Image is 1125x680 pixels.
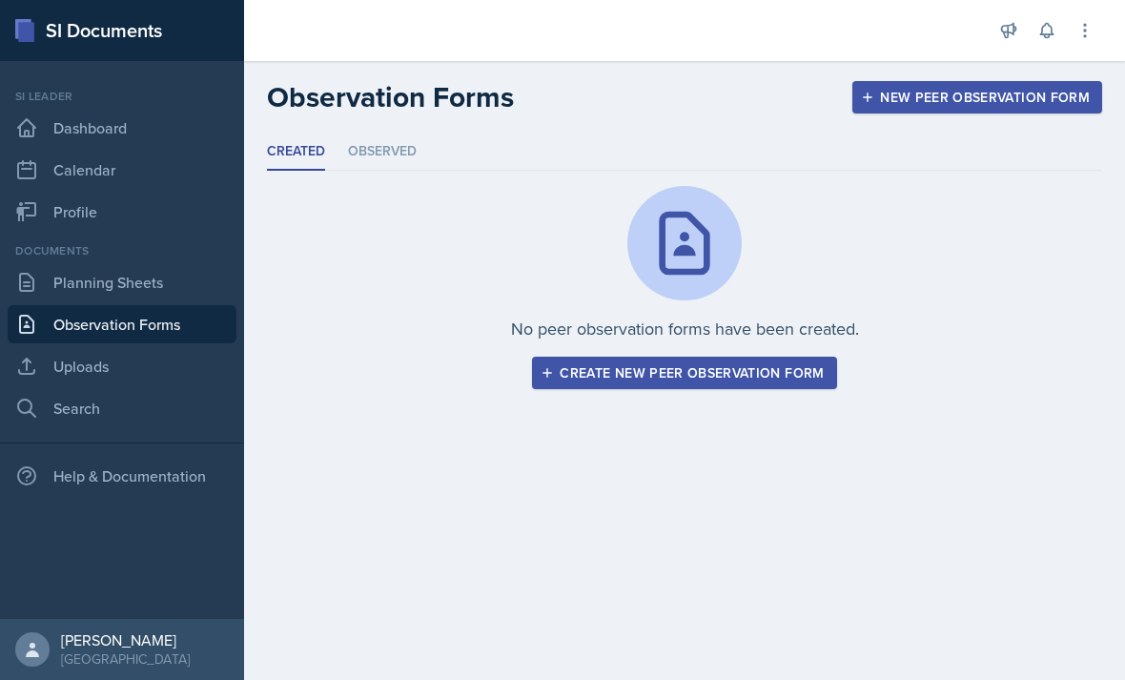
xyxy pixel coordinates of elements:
button: New Peer Observation Form [852,81,1102,113]
div: Si leader [8,88,236,105]
a: Observation Forms [8,305,236,343]
a: Calendar [8,151,236,189]
div: Create new peer observation form [544,365,824,381]
p: No peer observation forms have been created. [511,316,859,341]
a: Planning Sheets [8,263,236,301]
div: [GEOGRAPHIC_DATA] [61,649,190,669]
div: Help & Documentation [8,457,236,495]
div: Documents [8,242,236,259]
a: Uploads [8,347,236,385]
button: Create new peer observation form [532,357,836,389]
a: Profile [8,193,236,231]
div: New Peer Observation Form [865,90,1090,105]
h2: Observation Forms [267,80,514,114]
div: [PERSON_NAME] [61,630,190,649]
li: Observed [348,134,417,171]
a: Search [8,389,236,427]
li: Created [267,134,325,171]
a: Dashboard [8,109,236,147]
